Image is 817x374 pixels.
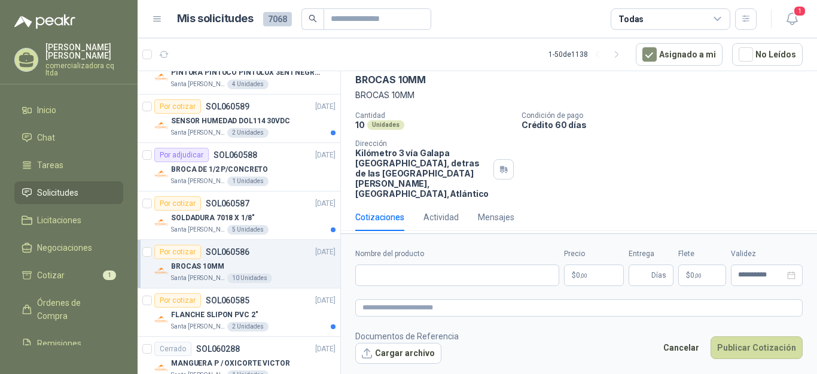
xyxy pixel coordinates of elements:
p: [PERSON_NAME] [PERSON_NAME] [45,43,123,60]
p: Santa [PERSON_NAME] [171,128,225,138]
p: Documentos de Referencia [355,330,459,343]
a: Por cotizarSOL060589[DATE] Company LogoSENSOR HUMEDAD DOL114 30VDCSanta [PERSON_NAME]2 Unidades [138,95,340,143]
div: 10 Unidades [227,273,272,283]
p: [DATE] [315,150,336,161]
div: Cotizaciones [355,211,404,224]
img: Company Logo [154,264,169,278]
label: Flete [678,248,726,260]
a: Negociaciones [14,236,123,259]
p: SOL060588 [214,151,257,159]
a: Por adjudicarSOL060588[DATE] Company LogoBROCA DE 1/2 P/CONCRETOSanta [PERSON_NAME]1 Unidades [138,143,340,191]
span: Licitaciones [37,214,81,227]
p: $ 0,00 [678,264,726,286]
div: Unidades [367,120,404,130]
div: Por adjudicar [154,148,209,162]
p: MANGUERA P / OXICORTE VICTOR [171,358,290,369]
label: Validez [731,248,803,260]
button: Cargar archivo [355,343,441,364]
img: Company Logo [154,215,169,230]
div: 4 Unidades [227,80,269,89]
p: Santa [PERSON_NAME] [171,80,225,89]
div: Por cotizar [154,245,201,259]
span: $ [686,272,690,279]
p: Santa [PERSON_NAME] [171,322,225,332]
p: comercializadora cq ltda [45,62,123,77]
span: 0 [576,272,587,279]
div: Mensajes [478,211,514,224]
img: Company Logo [154,167,169,181]
img: Company Logo [154,70,169,84]
span: 0 [690,272,702,279]
button: 1 [781,8,803,30]
div: 2 Unidades [227,128,269,138]
a: Tareas [14,154,123,177]
div: 1 - 50 de 1138 [548,45,626,64]
p: Santa [PERSON_NAME] [171,225,225,235]
label: Precio [564,248,624,260]
p: SOLDADURA 7018 X 1/8" [171,212,254,224]
div: Por cotizar [154,196,201,211]
p: Santa [PERSON_NAME] [171,273,225,283]
img: Company Logo [154,312,169,327]
div: Por cotizar [154,99,201,114]
img: Company Logo [154,118,169,133]
span: Cotizar [37,269,65,282]
p: [DATE] [315,101,336,112]
a: Remisiones [14,332,123,355]
div: Por cotizar [154,293,201,308]
p: SENSOR HUMEDAD DOL114 30VDC [171,115,290,127]
a: Inicio [14,99,123,121]
label: Nombre del producto [355,248,559,260]
span: Inicio [37,104,56,117]
p: FLANCHE SLIPON PVC 2" [171,309,258,321]
span: ,00 [694,272,702,279]
span: 7068 [263,12,292,26]
span: Remisiones [37,337,81,350]
p: Dirección [355,139,489,148]
span: Solicitudes [37,186,78,199]
a: Solicitudes [14,181,123,204]
span: Chat [37,131,55,144]
p: [DATE] [315,295,336,306]
button: No Leídos [732,43,803,66]
p: BROCAS 10MM [355,89,803,102]
p: Condición de pago [522,111,812,120]
span: Tareas [37,159,63,172]
p: BROCAS 10MM [171,261,224,272]
div: 2 Unidades [227,322,269,332]
span: 1 [103,270,116,280]
img: Logo peakr [14,14,75,29]
a: Chat [14,126,123,149]
span: Órdenes de Compra [37,296,112,323]
p: Cantidad [355,111,512,120]
p: BROCAS 10MM [355,74,426,86]
p: SOL060587 [206,199,249,208]
p: 10 [355,120,365,130]
p: $0,00 [564,264,624,286]
p: SOL060589 [206,102,249,111]
a: Por cotizarSOL060585[DATE] Company LogoFLANCHE SLIPON PVC 2"Santa [PERSON_NAME]2 Unidades [138,288,340,337]
button: Publicar Cotización [711,336,803,359]
div: Todas [618,13,644,26]
p: BROCA DE 1/2 P/CONCRETO [171,164,268,175]
p: Kilómetro 3 vía Galapa [GEOGRAPHIC_DATA], detras de las [GEOGRAPHIC_DATA][PERSON_NAME], [GEOGRAPH... [355,148,489,199]
div: 1 Unidades [227,177,269,186]
span: Días [651,265,666,285]
div: Cerrado [154,342,191,356]
p: SOL060585 [206,296,249,305]
a: Por cotizarSOL060587[DATE] Company LogoSOLDADURA 7018 X 1/8"Santa [PERSON_NAME]5 Unidades [138,191,340,240]
p: SOL060586 [206,248,249,256]
p: Santa [PERSON_NAME] [171,177,225,186]
span: search [309,14,317,23]
div: Actividad [423,211,459,224]
p: Crédito 60 días [522,120,812,130]
a: Órdenes de Compra [14,291,123,327]
a: Por cotizarSOL060586[DATE] Company LogoBROCAS 10MMSanta [PERSON_NAME]10 Unidades [138,240,340,288]
label: Entrega [629,248,673,260]
span: Negociaciones [37,241,92,254]
span: ,00 [580,272,587,279]
button: Asignado a mi [636,43,723,66]
p: [DATE] [315,343,336,355]
p: [DATE] [315,198,336,209]
h1: Mis solicitudes [177,10,254,28]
